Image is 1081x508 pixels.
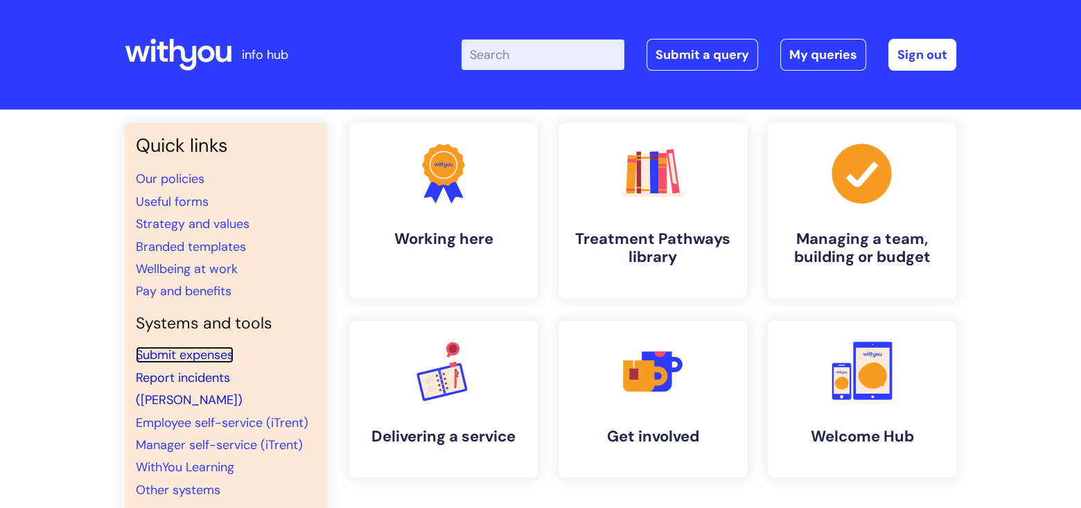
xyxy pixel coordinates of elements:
[888,39,956,71] a: Sign out
[136,437,303,453] a: Manager self-service (iTrent)
[462,39,956,71] div: | -
[779,428,945,446] h4: Welcome Hub
[136,314,316,333] h4: Systems and tools
[136,170,204,187] a: Our policies
[136,482,220,498] a: Other systems
[780,39,866,71] a: My queries
[242,44,288,66] p: info hub
[570,428,736,446] h4: Get involved
[559,321,747,478] a: Get involved
[136,369,243,408] a: Report incidents ([PERSON_NAME])
[136,347,234,363] a: Submit expenses
[136,193,209,210] a: Useful forms
[136,238,246,255] a: Branded templates
[647,39,758,71] a: Submit a query
[136,134,316,157] h3: Quick links
[136,414,308,431] a: Employee self-service (iTrent)
[349,123,538,299] a: Working here
[136,283,231,299] a: Pay and benefits
[136,459,234,475] a: WithYou Learning
[570,230,736,267] h4: Treatment Pathways library
[136,261,238,277] a: Wellbeing at work
[779,230,945,267] h4: Managing a team, building or budget
[462,40,624,70] input: Search
[768,123,956,299] a: Managing a team, building or budget
[349,321,538,478] a: Delivering a service
[136,216,249,232] a: Strategy and values
[768,321,956,478] a: Welcome Hub
[360,428,527,446] h4: Delivering a service
[360,230,527,248] h4: Working here
[559,123,747,299] a: Treatment Pathways library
